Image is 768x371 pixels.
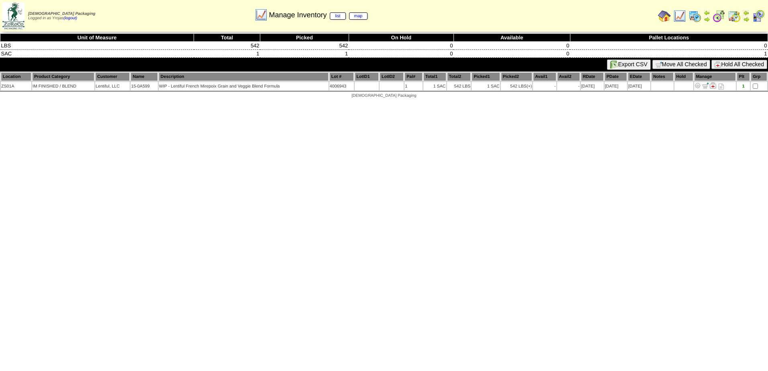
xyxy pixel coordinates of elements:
[702,82,709,89] img: Move
[501,82,533,90] td: 542 LBS
[472,72,500,81] th: Picked1
[447,82,471,90] td: 542 LBS
[713,10,725,22] img: calendarblend.gif
[737,84,750,89] div: 1
[719,84,724,90] i: Note
[131,72,157,81] th: Name
[704,16,710,22] img: arrowright.gif
[32,82,94,90] td: IM FINISHED / BLEND
[349,12,368,20] a: map
[557,72,580,81] th: Avail2
[527,84,532,89] div: (+)
[349,42,453,50] td: 0
[743,16,750,22] img: arrowright.gif
[688,10,701,22] img: calendarprod.gif
[711,60,767,69] button: Hold All Checked
[194,50,260,58] td: 1
[652,60,710,69] button: Move All Checked
[255,8,268,21] img: line_graph.gif
[673,10,686,22] img: line_graph.gif
[32,72,94,81] th: Product Category
[194,34,260,42] th: Total
[674,72,693,81] th: Hold
[28,12,95,20] span: Logged in as Yrojas
[260,50,349,58] td: 1
[501,72,533,81] th: Picked2
[349,34,453,42] th: On Hold
[131,82,157,90] td: 15-0A599
[453,34,570,42] th: Available
[260,34,349,42] th: Picked
[694,72,736,81] th: Manage
[194,42,260,50] td: 542
[1,72,31,81] th: Location
[751,72,767,81] th: Grp
[404,72,423,81] th: Pal#
[710,82,716,89] img: Manage Hold
[355,72,379,81] th: LotID1
[607,59,651,70] button: Export CSV
[570,34,768,42] th: Pallet Locations
[704,10,710,16] img: arrowleft.gif
[557,82,580,90] td: -
[351,94,416,98] span: [DEMOGRAPHIC_DATA] Packaging
[329,72,354,81] th: Lot #
[605,82,627,90] td: [DATE]
[453,50,570,58] td: 0
[159,82,329,90] td: WIP - Lentiful French Mirepoix Grain and Veggie Blend Formula
[0,42,194,50] td: LBS
[330,12,345,20] a: list
[570,42,768,50] td: 0
[472,82,500,90] td: 1 SAC
[581,72,604,81] th: RDate
[0,34,194,42] th: Unit of Measure
[728,10,741,22] img: calendarinout.gif
[159,72,329,81] th: Description
[329,82,354,90] td: 4006943
[694,82,701,89] img: Adjust
[0,50,194,58] td: SAC
[423,82,446,90] td: 1 SAC
[533,82,556,90] td: -
[2,2,25,29] img: zoroco-logo-small.webp
[610,61,618,69] img: excel.gif
[349,50,453,58] td: 0
[743,10,750,16] img: arrowleft.gif
[453,42,570,50] td: 0
[28,12,95,16] span: [DEMOGRAPHIC_DATA] Packaging
[570,50,768,58] td: 1
[447,72,471,81] th: Total2
[380,72,404,81] th: LotID2
[95,82,130,90] td: Lentiful, LLC
[628,72,650,81] th: EDate
[533,72,556,81] th: Avail1
[63,16,77,20] a: (logout)
[423,72,446,81] th: Total1
[1,82,31,90] td: ZS01A
[658,10,671,22] img: home.gif
[715,61,721,68] img: hold.gif
[656,61,662,68] img: cart.gif
[628,82,650,90] td: [DATE]
[404,82,423,90] td: 1
[752,10,765,22] img: calendarcustomer.gif
[581,82,604,90] td: [DATE]
[737,72,750,81] th: Plt
[651,72,673,81] th: Notes
[95,72,130,81] th: Customer
[605,72,627,81] th: PDate
[269,11,368,19] span: Manage Inventory
[260,42,349,50] td: 542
